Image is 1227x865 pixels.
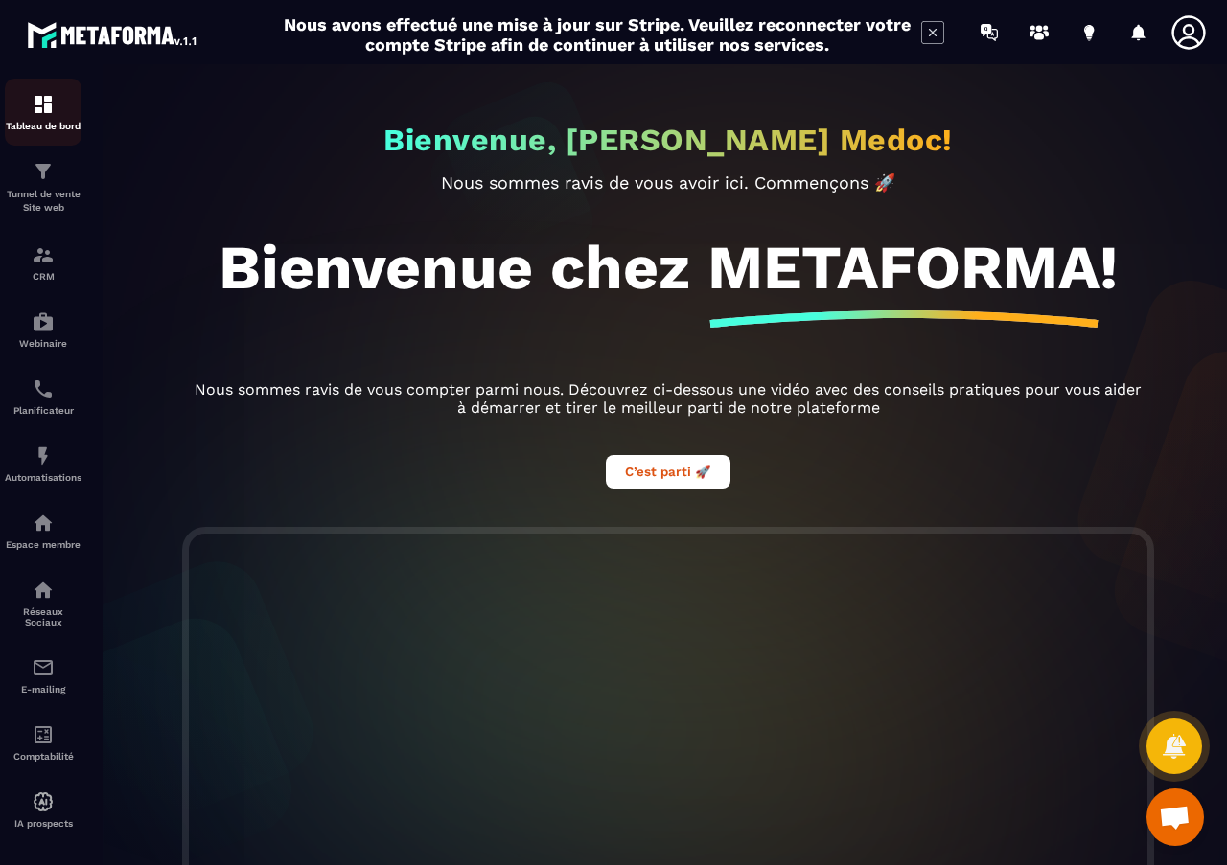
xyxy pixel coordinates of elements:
[606,462,730,480] a: C’est parti 🚀
[1146,788,1204,846] a: Open chat
[32,93,55,116] img: formation
[5,430,81,497] a: automationsautomationsAutomatisations
[189,380,1147,417] p: Nous sommes ravis de vous compter parmi nous. Découvrez ci-dessous une vidéo avec des conseils pr...
[5,709,81,776] a: accountantaccountantComptabilité
[5,338,81,349] p: Webinaire
[5,363,81,430] a: schedulerschedulerPlanificateur
[5,146,81,229] a: formationformationTunnel de vente Site web
[32,512,55,535] img: automations
[383,122,953,158] h2: Bienvenue, [PERSON_NAME] Medoc!
[5,751,81,762] p: Comptabilité
[606,455,730,489] button: C’est parti 🚀
[5,79,81,146] a: formationformationTableau de bord
[5,684,81,694] p: E-mailing
[27,17,199,52] img: logo
[5,642,81,709] a: emailemailE-mailing
[5,121,81,131] p: Tableau de bord
[5,229,81,296] a: formationformationCRM
[32,243,55,266] img: formation
[5,606,81,627] p: Réseaux Sociaux
[32,160,55,183] img: formation
[32,310,55,333] img: automations
[32,377,55,400] img: scheduler
[219,231,1118,304] h1: Bienvenue chez METAFORMA!
[5,405,81,416] p: Planificateur
[5,539,81,550] p: Espace membre
[283,14,912,55] h2: Nous avons effectué une mise à jour sur Stripe. Veuillez reconnecter votre compte Stripe afin de ...
[189,172,1147,193] p: Nous sommes ravis de vous avoir ici. Commençons 🚀
[32,579,55,602] img: social-network
[32,790,55,813] img: automations
[32,444,55,467] img: automations
[5,472,81,483] p: Automatisations
[32,723,55,746] img: accountant
[5,564,81,642] a: social-networksocial-networkRéseaux Sociaux
[5,497,81,564] a: automationsautomationsEspace membre
[5,188,81,215] p: Tunnel de vente Site web
[5,818,81,829] p: IA prospects
[5,271,81,282] p: CRM
[32,656,55,679] img: email
[5,296,81,363] a: automationsautomationsWebinaire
